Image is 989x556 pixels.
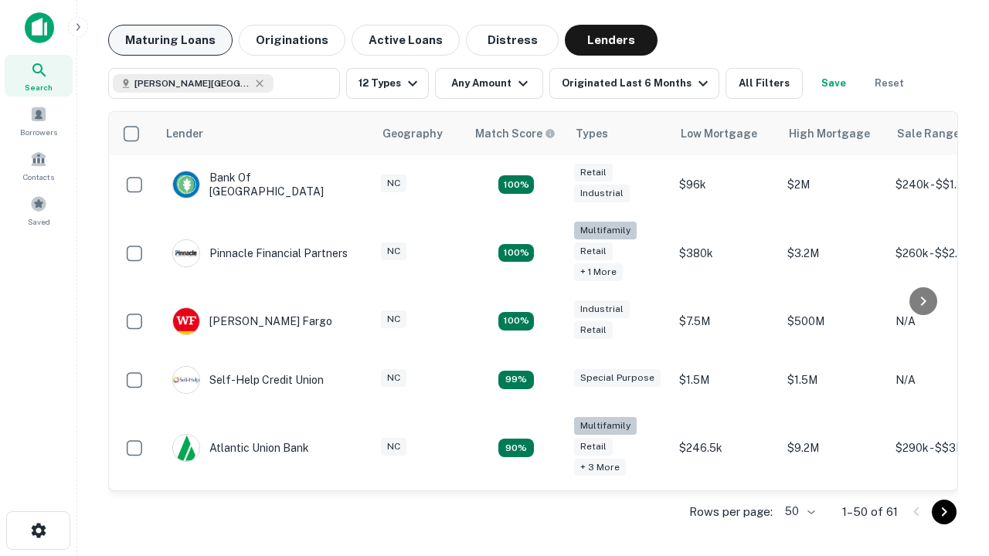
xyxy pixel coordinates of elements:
[681,124,757,143] div: Low Mortgage
[809,68,858,99] button: Save your search to get updates of matches that match your search criteria.
[5,144,73,186] a: Contacts
[173,308,199,334] img: picture
[671,112,780,155] th: Low Mortgage
[574,369,661,387] div: Special Purpose
[780,155,888,214] td: $2M
[671,351,780,409] td: $1.5M
[780,214,888,292] td: $3.2M
[574,164,613,181] div: Retail
[25,81,53,93] span: Search
[157,112,373,155] th: Lender
[498,312,534,331] div: Matching Properties: 14, hasApolloMatch: undefined
[475,125,552,142] h6: Match Score
[574,263,623,281] div: + 1 more
[566,112,671,155] th: Types
[498,244,534,263] div: Matching Properties: 20, hasApolloMatch: undefined
[5,189,73,231] a: Saved
[475,125,556,142] div: Capitalize uses an advanced AI algorithm to match your search with the best lender. The match sco...
[574,300,630,318] div: Industrial
[932,500,957,524] button: Go to next page
[562,74,712,93] div: Originated Last 6 Months
[28,215,50,228] span: Saved
[381,175,406,192] div: NC
[466,25,559,56] button: Distress
[172,171,358,198] div: Bank Of [GEOGRAPHIC_DATA]
[352,25,460,56] button: Active Loans
[574,321,613,339] div: Retail
[726,68,803,99] button: All Filters
[565,25,658,56] button: Lenders
[172,366,324,394] div: Self-help Credit Union
[381,369,406,387] div: NC
[780,112,888,155] th: High Mortgage
[25,12,54,43] img: capitalize-icon.png
[574,438,613,456] div: Retail
[173,435,199,461] img: picture
[865,68,914,99] button: Reset
[5,100,73,141] a: Borrowers
[173,240,199,266] img: picture
[172,434,309,462] div: Atlantic Union Bank
[574,242,613,260] div: Retail
[671,155,780,214] td: $96k
[498,175,534,194] div: Matching Properties: 15, hasApolloMatch: undefined
[498,439,534,457] div: Matching Properties: 10, hasApolloMatch: undefined
[780,409,888,487] td: $9.2M
[172,239,348,267] div: Pinnacle Financial Partners
[108,25,233,56] button: Maturing Loans
[576,124,608,143] div: Types
[574,459,626,476] div: + 3 more
[689,503,773,521] p: Rows per page:
[549,68,719,99] button: Originated Last 6 Months
[381,242,406,260] div: NC
[23,171,54,183] span: Contacts
[435,68,543,99] button: Any Amount
[780,292,888,351] td: $500M
[842,503,898,521] p: 1–50 of 61
[466,112,566,155] th: Capitalize uses an advanced AI algorithm to match your search with the best lender. The match sco...
[574,417,637,435] div: Multifamily
[172,307,332,335] div: [PERSON_NAME] Fargo
[780,351,888,409] td: $1.5M
[574,185,630,202] div: Industrial
[574,222,637,239] div: Multifamily
[166,124,203,143] div: Lender
[671,409,780,487] td: $246.5k
[134,76,250,90] span: [PERSON_NAME][GEOGRAPHIC_DATA], [GEOGRAPHIC_DATA]
[173,367,199,393] img: picture
[789,124,870,143] div: High Mortgage
[498,371,534,389] div: Matching Properties: 11, hasApolloMatch: undefined
[346,68,429,99] button: 12 Types
[897,124,960,143] div: Sale Range
[381,310,406,328] div: NC
[382,124,443,143] div: Geography
[239,25,345,56] button: Originations
[671,292,780,351] td: $7.5M
[20,126,57,138] span: Borrowers
[5,55,73,97] a: Search
[173,171,199,198] img: picture
[912,383,989,457] iframe: Chat Widget
[373,112,466,155] th: Geography
[779,500,817,523] div: 50
[381,438,406,456] div: NC
[671,214,780,292] td: $380k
